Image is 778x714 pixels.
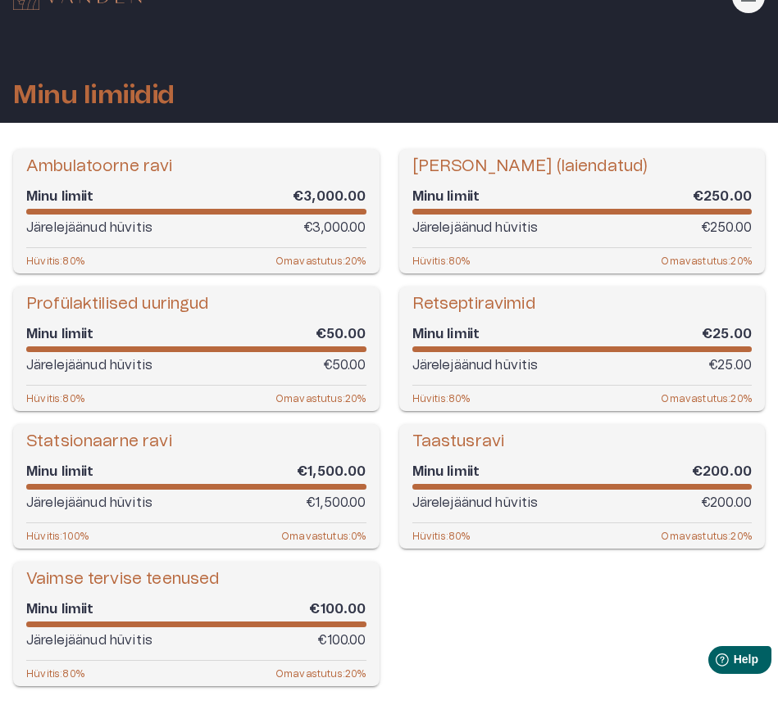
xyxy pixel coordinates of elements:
p: Järelejäänud hüvitis [26,218,152,237]
p: Omavastutus : 20 % [275,667,366,680]
h6: €1,500.00 [297,463,366,481]
p: Järelejäänud hüvitis [26,493,152,513]
h5: Profülaktilised uuringud [26,293,209,315]
h6: Minu limiit [26,463,94,481]
p: Järelejäänud hüvitis [26,630,152,650]
p: Järelejäänud hüvitis [26,355,152,375]
p: €1,500.00 [306,493,366,513]
p: Omavastutus : 0 % [281,530,366,542]
h5: [PERSON_NAME] (laiendatud) [412,156,648,178]
h6: €200.00 [692,463,752,481]
h1: Minu limiidid [13,81,175,110]
h6: €100.00 [309,600,366,618]
h5: Statsionaarne ravi [26,431,172,453]
p: Järelejäänud hüvitis [412,355,539,375]
p: Hüvitis : 80 % [26,392,84,404]
p: Hüvitis : 80 % [412,255,471,267]
iframe: Help widget launcher [650,639,778,685]
h5: Retseptiravimid [412,293,535,315]
h6: €50.00 [316,325,366,343]
p: Hüvitis : 100 % [26,530,89,542]
h6: Minu limiit [26,325,94,343]
p: Hüvitis : 80 % [412,530,471,542]
h5: Ambulatoorne ravi [26,156,173,178]
h6: Minu limiit [412,188,480,206]
p: €3,000.00 [303,218,366,237]
p: €25.00 [708,355,752,375]
p: Järelejäänud hüvitis [412,218,539,237]
p: €200.00 [701,493,752,513]
h6: €25.00 [702,325,752,343]
p: Järelejäänud hüvitis [412,493,539,513]
h6: Minu limiit [412,325,480,343]
p: €100.00 [317,630,366,650]
h6: €250.00 [693,188,752,206]
p: Hüvitis : 80 % [26,667,84,680]
p: Omavastutus : 20 % [661,392,752,404]
p: Omavastutus : 20 % [661,530,752,542]
h6: Minu limiit [26,188,94,206]
p: Omavastutus : 20 % [275,255,366,267]
h5: Vaimse tervise teenused [26,568,219,590]
p: €250.00 [701,218,752,237]
h6: Minu limiit [412,463,480,481]
p: Hüvitis : 80 % [412,392,471,404]
p: Omavastutus : 20 % [275,392,366,404]
p: €50.00 [323,355,366,375]
p: Omavastutus : 20 % [661,255,752,267]
h6: €3,000.00 [293,188,366,206]
p: Hüvitis : 80 % [26,255,84,267]
h6: Minu limiit [26,600,94,618]
h5: Taastusravi [412,431,505,453]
